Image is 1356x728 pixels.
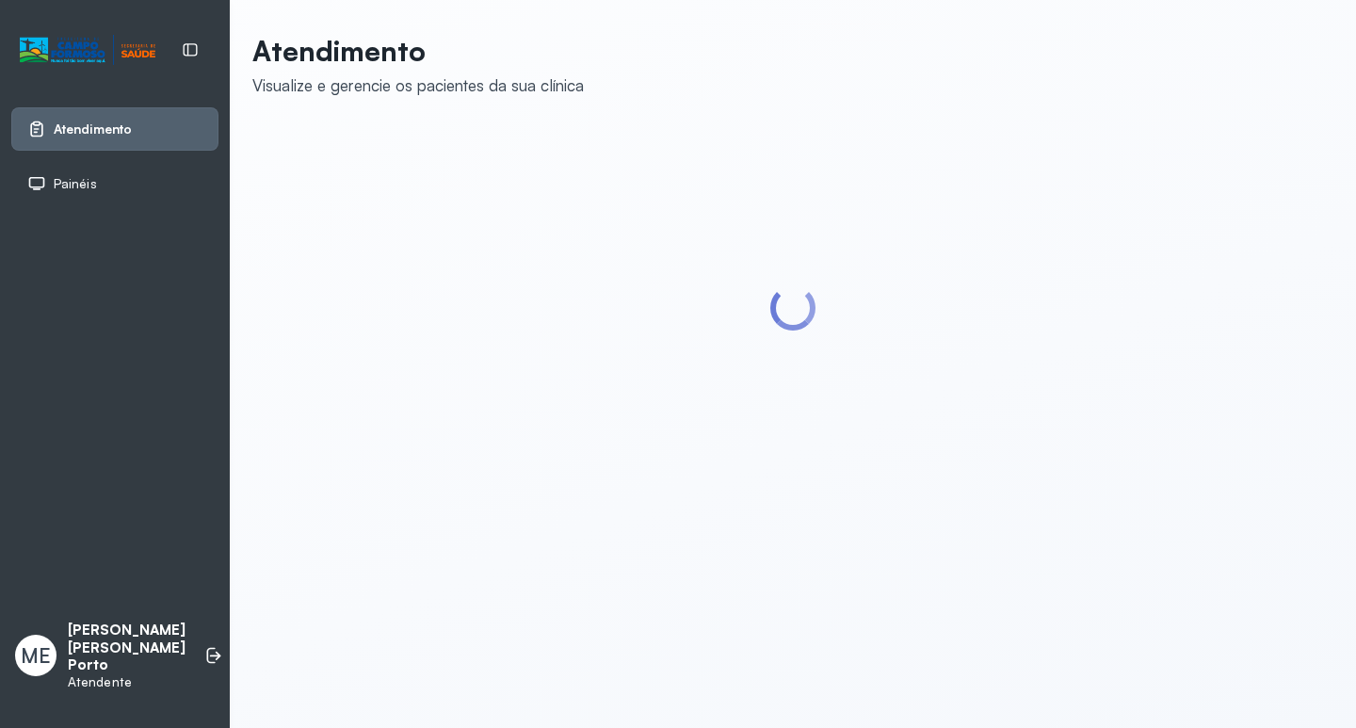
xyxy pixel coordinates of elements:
a: Atendimento [27,120,202,138]
img: Logotipo do estabelecimento [20,35,155,66]
span: Painéis [54,176,97,192]
p: Atendente [68,674,186,690]
p: Atendimento [252,34,584,68]
span: Atendimento [54,121,132,138]
div: Visualize e gerencie os pacientes da sua clínica [252,75,584,95]
span: ME [21,643,51,668]
p: [PERSON_NAME] [PERSON_NAME] Porto [68,622,186,674]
